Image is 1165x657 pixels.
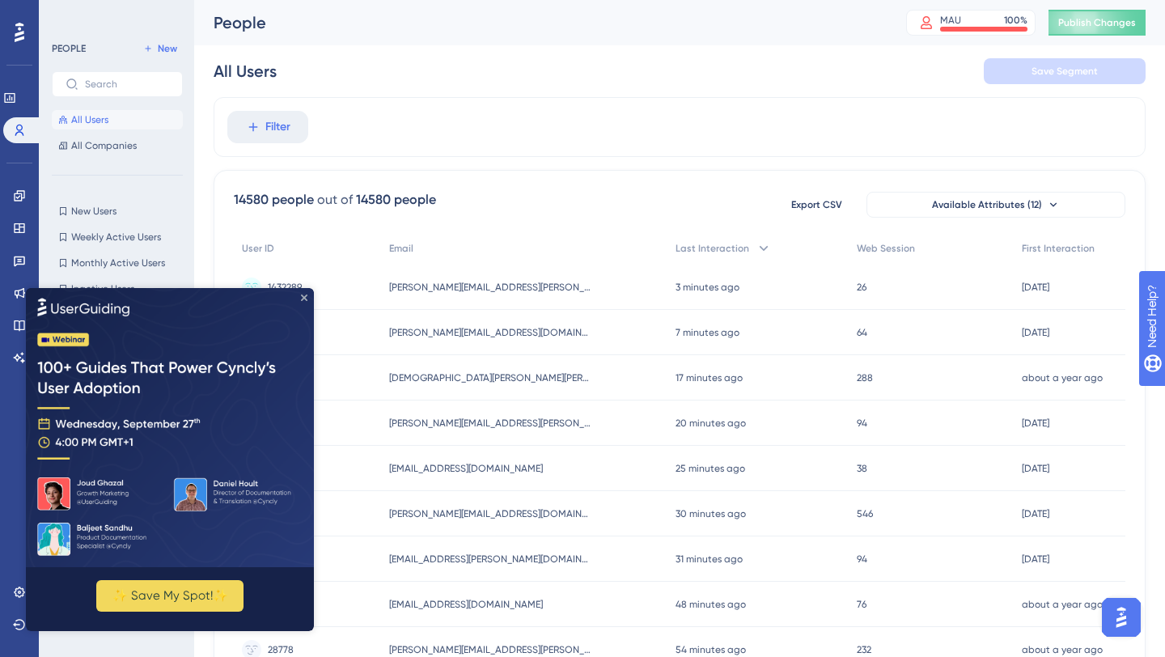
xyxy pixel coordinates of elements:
[234,190,314,210] div: 14580 people
[71,231,161,244] span: Weekly Active Users
[317,190,353,210] div: out of
[857,462,867,475] span: 38
[1022,372,1103,384] time: about a year ago
[676,418,746,429] time: 20 minutes ago
[70,292,218,324] button: ✨ Save My Spot!✨
[268,643,294,656] span: 28778
[52,201,183,221] button: New Users
[389,598,543,611] span: [EMAIL_ADDRESS][DOMAIN_NAME]
[857,598,866,611] span: 76
[227,111,308,143] button: Filter
[1022,418,1049,429] time: [DATE]
[857,281,866,294] span: 26
[857,507,873,520] span: 546
[214,60,277,83] div: All Users
[857,242,915,255] span: Web Session
[38,4,101,23] span: Need Help?
[1022,282,1049,293] time: [DATE]
[268,281,302,294] span: 1432289
[676,553,743,565] time: 31 minutes ago
[389,507,591,520] span: [PERSON_NAME][EMAIL_ADDRESS][DOMAIN_NAME]
[389,281,591,294] span: [PERSON_NAME][EMAIL_ADDRESS][PERSON_NAME][DOMAIN_NAME]
[71,205,116,218] span: New Users
[71,256,165,269] span: Monthly Active Users
[389,242,413,255] span: Email
[85,78,169,90] input: Search
[1048,10,1146,36] button: Publish Changes
[242,242,274,255] span: User ID
[984,58,1146,84] button: Save Segment
[389,462,543,475] span: [EMAIL_ADDRESS][DOMAIN_NAME]
[1022,553,1049,565] time: [DATE]
[265,117,290,137] span: Filter
[1022,463,1049,474] time: [DATE]
[857,326,867,339] span: 64
[52,227,183,247] button: Weekly Active Users
[389,371,591,384] span: [DEMOGRAPHIC_DATA][PERSON_NAME][PERSON_NAME]
[1032,65,1098,78] span: Save Segment
[676,599,746,610] time: 48 minutes ago
[71,113,108,126] span: All Users
[71,282,134,295] span: Inactive Users
[275,6,282,13] div: Close Preview
[1004,14,1027,27] div: 100 %
[676,508,746,519] time: 30 minutes ago
[1058,16,1136,29] span: Publish Changes
[676,242,749,255] span: Last Interaction
[356,190,436,210] div: 14580 people
[158,42,177,55] span: New
[857,417,867,430] span: 94
[389,643,591,656] span: [PERSON_NAME][EMAIL_ADDRESS][PERSON_NAME][DOMAIN_NAME]
[940,14,961,27] div: MAU
[389,553,591,566] span: [EMAIL_ADDRESS][PERSON_NAME][DOMAIN_NAME]
[389,326,591,339] span: [PERSON_NAME][EMAIL_ADDRESS][DOMAIN_NAME]
[1022,242,1095,255] span: First Interaction
[389,417,591,430] span: [PERSON_NAME][EMAIL_ADDRESS][PERSON_NAME][DOMAIN_NAME]
[138,39,183,58] button: New
[676,282,739,293] time: 3 minutes ago
[1022,508,1049,519] time: [DATE]
[1022,599,1103,610] time: about a year ago
[52,279,183,299] button: Inactive Users
[52,136,183,155] button: All Companies
[857,643,871,656] span: 232
[866,192,1125,218] button: Available Attributes (12)
[932,198,1042,211] span: Available Attributes (12)
[71,139,137,152] span: All Companies
[776,192,857,218] button: Export CSV
[1022,644,1103,655] time: about a year ago
[857,371,873,384] span: 288
[52,110,183,129] button: All Users
[52,42,86,55] div: PEOPLE
[676,463,745,474] time: 25 minutes ago
[1097,593,1146,642] iframe: UserGuiding AI Assistant Launcher
[214,11,866,34] div: People
[676,644,746,655] time: 54 minutes ago
[52,253,183,273] button: Monthly Active Users
[791,198,842,211] span: Export CSV
[1022,327,1049,338] time: [DATE]
[676,327,739,338] time: 7 minutes ago
[676,372,743,384] time: 17 minutes ago
[857,553,867,566] span: 94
